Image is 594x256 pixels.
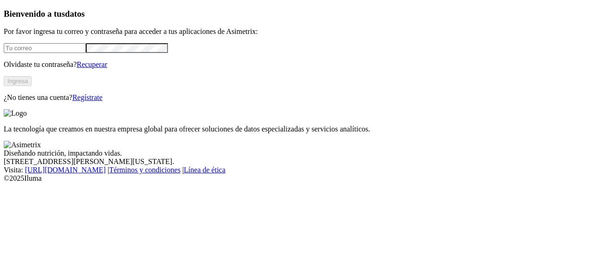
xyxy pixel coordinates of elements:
[4,27,590,36] p: Por favor ingresa tu correo y contraseña para acceder a tus aplicaciones de Asimetrix:
[25,166,106,174] a: [URL][DOMAIN_NAME]
[109,166,181,174] a: Términos y condiciones
[4,149,590,158] div: Diseñando nutrición, impactando vidas.
[4,76,32,86] button: Ingresa
[77,60,107,68] a: Recuperar
[4,60,590,69] p: Olvidaste tu contraseña?
[4,158,590,166] div: [STREET_ADDRESS][PERSON_NAME][US_STATE].
[4,109,27,118] img: Logo
[4,43,86,53] input: Tu correo
[4,166,590,174] div: Visita : | |
[65,9,85,19] span: datos
[184,166,226,174] a: Línea de ética
[4,9,590,19] h3: Bienvenido a tus
[72,93,103,101] a: Regístrate
[4,93,590,102] p: ¿No tienes una cuenta?
[4,125,590,133] p: La tecnología que creamos en nuestra empresa global para ofrecer soluciones de datos especializad...
[4,174,590,183] div: © 2025 Iluma
[4,141,41,149] img: Asimetrix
